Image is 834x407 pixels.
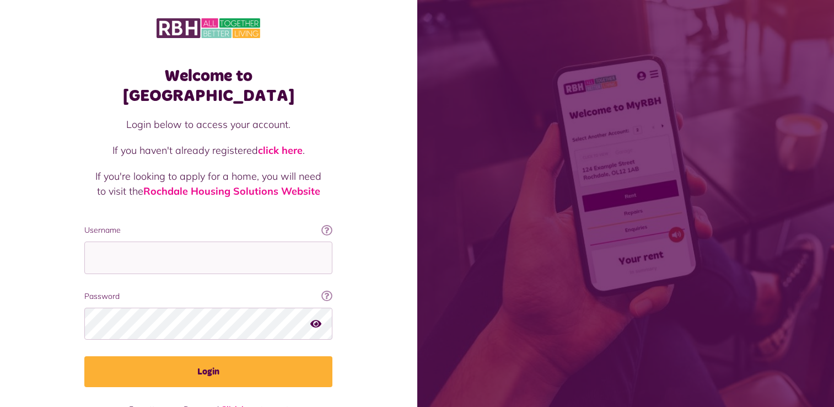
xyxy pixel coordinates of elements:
a: click here [258,144,303,157]
p: If you're looking to apply for a home, you will need to visit the [95,169,321,199]
label: Password [84,291,332,302]
h1: Welcome to [GEOGRAPHIC_DATA] [84,66,332,106]
p: If you haven't already registered . [95,143,321,158]
p: Login below to access your account. [95,117,321,132]
img: MyRBH [157,17,260,40]
a: Rochdale Housing Solutions Website [143,185,320,197]
button: Login [84,356,332,387]
label: Username [84,224,332,236]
